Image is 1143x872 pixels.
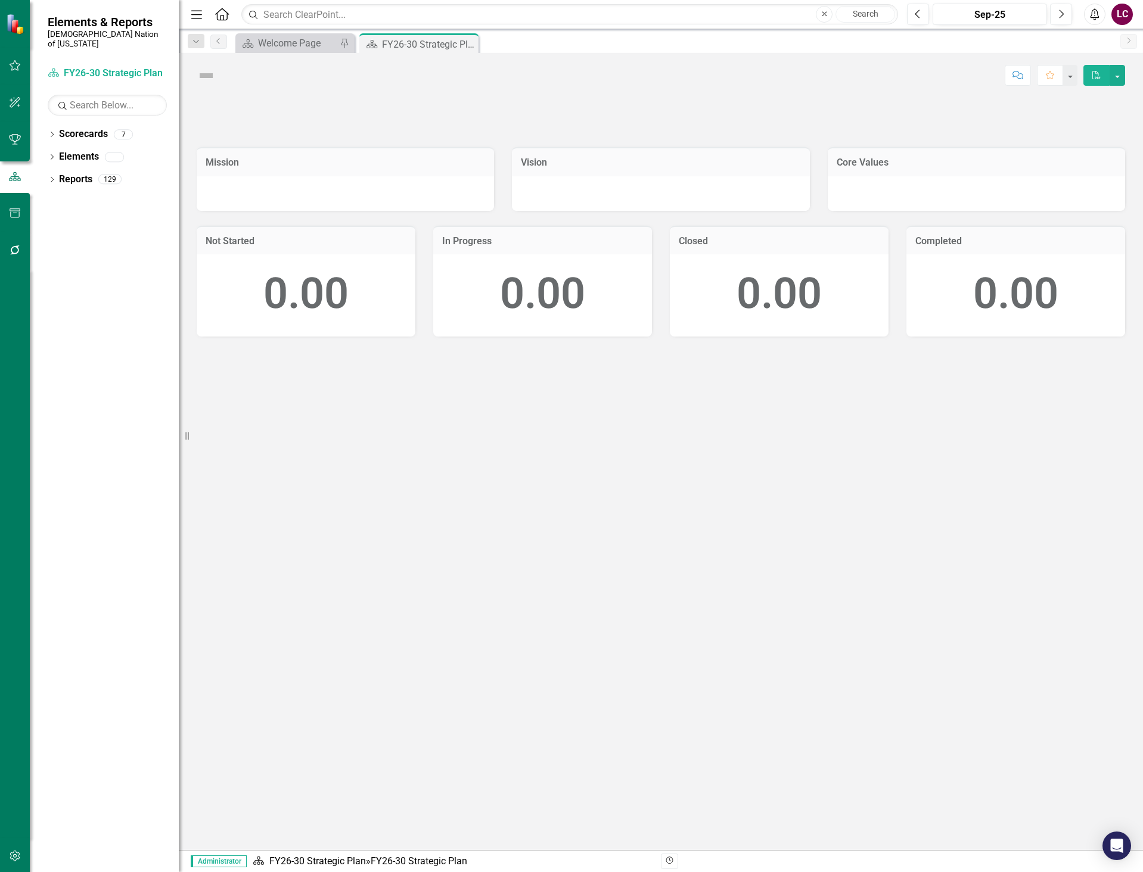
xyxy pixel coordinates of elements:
[1111,4,1133,25] button: LC
[269,855,366,867] a: FY26-30 Strategic Plan
[933,4,1047,25] button: Sep-25
[445,263,640,325] div: 0.00
[48,29,167,49] small: [DEMOGRAPHIC_DATA] Nation of [US_STATE]
[241,4,898,25] input: Search ClearPoint...
[915,236,1116,247] h3: Completed
[937,8,1043,22] div: Sep-25
[6,14,27,35] img: ClearPoint Strategy
[191,855,247,867] span: Administrator
[837,157,1116,168] h3: Core Values
[853,9,878,18] span: Search
[98,175,122,185] div: 129
[371,855,467,867] div: FY26-30 Strategic Plan
[206,236,406,247] h3: Not Started
[48,15,167,29] span: Elements & Reports
[253,855,652,868] div: »
[48,67,167,80] a: FY26-30 Strategic Plan
[59,127,108,141] a: Scorecards
[206,157,485,168] h3: Mission
[682,263,877,325] div: 0.00
[258,36,337,51] div: Welcome Page
[59,173,92,186] a: Reports
[238,36,337,51] a: Welcome Page
[48,95,167,116] input: Search Below...
[59,150,99,164] a: Elements
[382,37,476,52] div: FY26-30 Strategic Plan
[114,129,133,139] div: 7
[835,6,895,23] button: Search
[521,157,800,168] h3: Vision
[442,236,643,247] h3: In Progress
[679,236,880,247] h3: Closed
[918,263,1113,325] div: 0.00
[197,66,216,85] img: Not Defined
[1102,831,1131,860] div: Open Intercom Messenger
[209,263,403,325] div: 0.00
